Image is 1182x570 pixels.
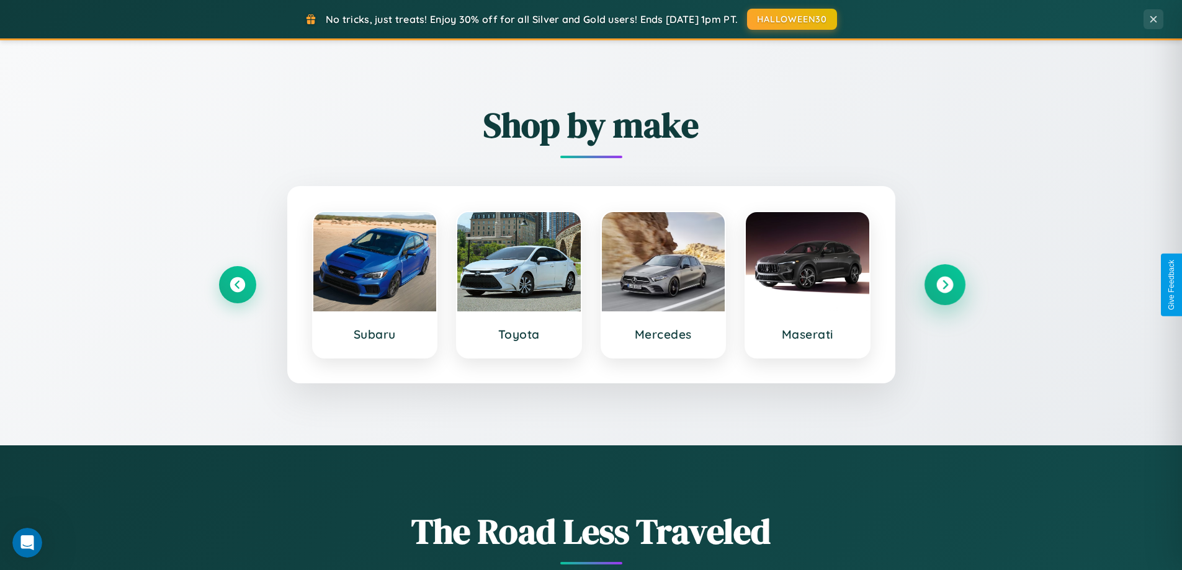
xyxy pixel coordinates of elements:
h3: Toyota [470,327,568,342]
h3: Subaru [326,327,424,342]
h1: The Road Less Traveled [219,507,964,555]
h2: Shop by make [219,101,964,149]
iframe: Intercom live chat [12,528,42,558]
h3: Mercedes [614,327,713,342]
div: Give Feedback [1167,260,1176,310]
span: No tricks, just treats! Enjoy 30% off for all Silver and Gold users! Ends [DATE] 1pm PT. [326,13,738,25]
button: HALLOWEEN30 [747,9,837,30]
h3: Maserati [758,327,857,342]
